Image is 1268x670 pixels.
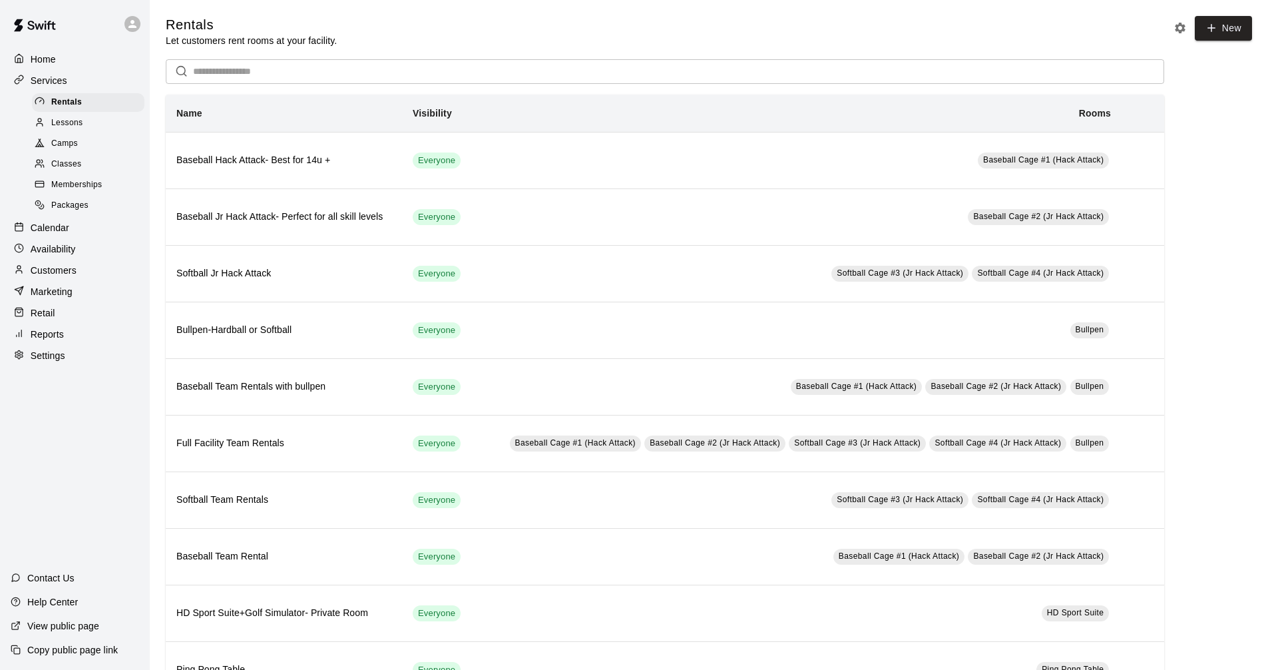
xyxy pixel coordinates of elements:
div: This service is visible to all of your customers [413,322,461,338]
b: Visibility [413,108,452,119]
span: Rentals [51,96,82,109]
h6: Softball Jr Hack Attack [176,266,391,281]
a: Classes [32,155,150,175]
span: Softball Cage #3 (Jr Hack Attack) [794,438,921,448]
span: Everyone [413,494,461,507]
h6: Softball Team Rentals [176,493,391,507]
span: Classes [51,158,81,171]
b: Name [176,108,202,119]
span: Everyone [413,607,461,620]
h6: Baseball Hack Attack- Best for 14u + [176,153,391,168]
a: Lessons [32,113,150,133]
span: Camps [51,137,78,151]
div: This service is visible to all of your customers [413,492,461,508]
span: Softball Cage #4 (Jr Hack Attack) [935,438,1061,448]
div: This service is visible to all of your customers [413,549,461,565]
div: This service is visible to all of your customers [413,266,461,282]
span: Bullpen [1076,382,1104,391]
p: Reports [31,328,64,341]
div: This service is visible to all of your customers [413,436,461,452]
a: Marketing [11,282,139,302]
a: Rentals [32,92,150,113]
p: Help Center [27,595,78,609]
span: Baseball Cage #2 (Jr Hack Attack) [931,382,1061,391]
div: Memberships [32,176,144,194]
span: Baseball Cage #1 (Hack Attack) [515,438,636,448]
p: Customers [31,264,77,277]
p: View public page [27,619,99,633]
p: Retail [31,306,55,320]
div: Lessons [32,114,144,133]
a: Home [11,49,139,69]
div: Rentals [32,93,144,112]
p: Services [31,74,67,87]
span: Baseball Cage #1 (Hack Attack) [839,551,959,561]
span: Bullpen [1076,438,1104,448]
a: Retail [11,303,139,323]
span: Baseball Cage #2 (Jr Hack Attack) [973,212,1104,221]
span: Everyone [413,324,461,337]
span: Everyone [413,551,461,563]
button: Rental settings [1170,18,1190,38]
span: Bullpen [1076,325,1104,334]
a: Calendar [11,218,139,238]
span: HD Sport Suite [1047,608,1104,617]
span: Softball Cage #4 (Jr Hack Attack) [977,495,1104,504]
div: Packages [32,196,144,215]
h6: Baseball Team Rentals with bullpen [176,380,391,394]
a: Availability [11,239,139,259]
span: Everyone [413,155,461,167]
a: Customers [11,260,139,280]
span: Softball Cage #4 (Jr Hack Attack) [977,268,1104,278]
p: Contact Us [27,571,75,585]
span: Everyone [413,438,461,450]
p: Home [31,53,56,66]
span: Baseball Cage #1 (Hack Attack) [796,382,917,391]
a: Camps [32,134,150,155]
a: Packages [32,196,150,216]
p: Calendar [31,221,69,234]
span: Memberships [51,178,102,192]
span: Everyone [413,211,461,224]
h6: Baseball Team Rental [176,549,391,564]
h6: HD Sport Suite+Golf Simulator- Private Room [176,606,391,621]
div: This service is visible to all of your customers [413,379,461,395]
h6: Full Facility Team Rentals [176,436,391,451]
p: Settings [31,349,65,362]
p: Availability [31,242,76,256]
p: Marketing [31,285,73,298]
div: Camps [32,135,144,153]
p: Let customers rent rooms at your facility. [166,34,337,47]
span: Everyone [413,381,461,394]
div: This service is visible to all of your customers [413,605,461,621]
h5: Rentals [166,16,337,34]
a: Reports [11,324,139,344]
span: Lessons [51,117,83,130]
div: Classes [32,155,144,174]
span: Everyone [413,268,461,280]
span: Baseball Cage #2 (Jr Hack Attack) [973,551,1104,561]
div: This service is visible to all of your customers [413,153,461,168]
span: Softball Cage #3 (Jr Hack Attack) [837,268,963,278]
span: Packages [51,199,89,212]
h6: Baseball Jr Hack Attack- Perfect for all skill levels [176,210,391,224]
p: Copy public page link [27,643,118,657]
a: New [1195,16,1252,41]
a: Memberships [32,175,150,196]
a: Services [11,71,139,91]
a: Settings [11,346,139,366]
b: Rooms [1079,108,1111,119]
span: Softball Cage #3 (Jr Hack Attack) [837,495,963,504]
h6: Bullpen-Hardball or Softball [176,323,391,338]
span: Baseball Cage #1 (Hack Attack) [983,155,1104,165]
div: This service is visible to all of your customers [413,209,461,225]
